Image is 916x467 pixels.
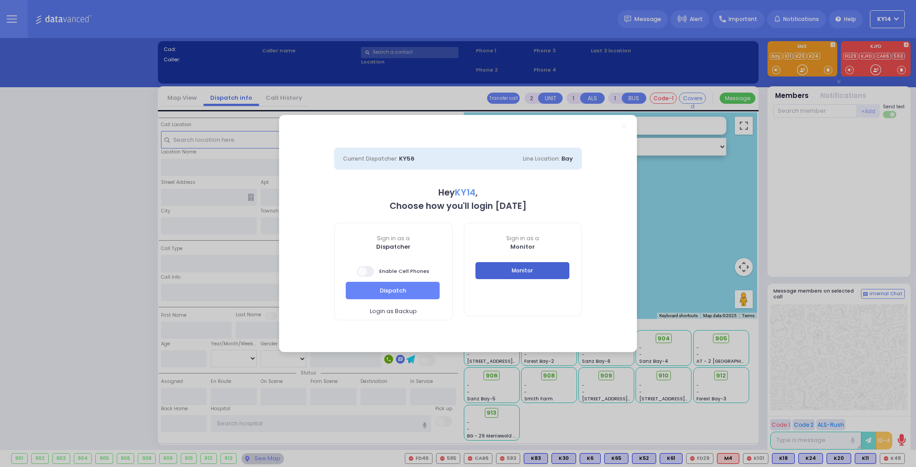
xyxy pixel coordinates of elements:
[399,154,415,163] span: KY56
[376,242,411,251] b: Dispatcher
[357,265,429,278] span: Enable Cell Phones
[561,154,573,163] span: Bay
[346,282,440,299] button: Dispatch
[464,234,582,242] span: Sign in as a
[390,200,526,212] b: Choose how you'll login [DATE]
[510,242,535,251] b: Monitor
[370,307,417,316] span: Login as Backup
[475,262,569,279] button: Monitor
[438,187,478,199] b: Hey ,
[523,155,560,162] span: Line Location:
[455,187,475,199] span: KY14
[343,155,398,162] span: Current Dispatcher:
[335,234,452,242] span: Sign in as a
[622,123,627,128] a: Close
